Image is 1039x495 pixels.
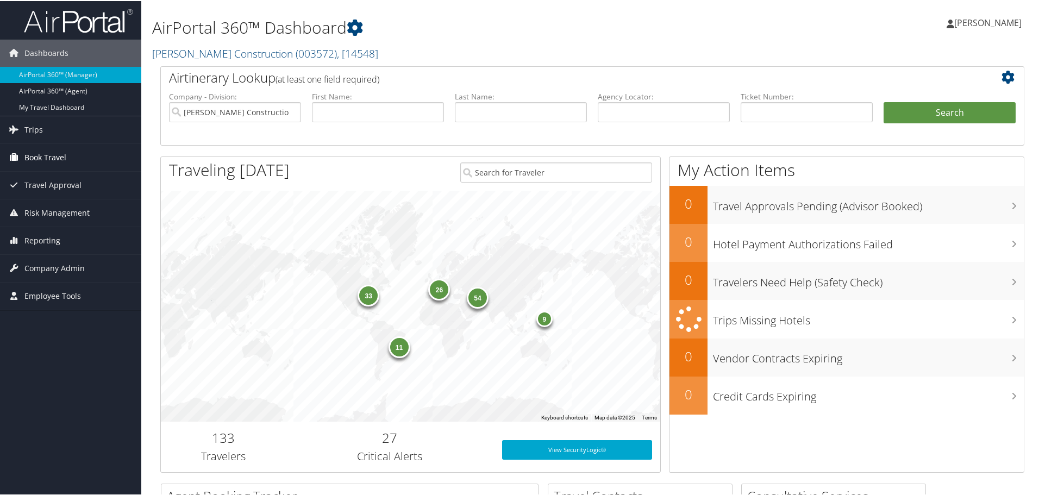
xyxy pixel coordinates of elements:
[358,284,379,305] div: 33
[642,413,657,419] a: Terms (opens in new tab)
[669,384,708,403] h2: 0
[669,299,1024,337] a: Trips Missing Hotels
[169,428,278,446] h2: 133
[713,306,1024,327] h3: Trips Missing Hotels
[294,428,486,446] h2: 27
[669,337,1024,375] a: 0Vendor Contracts Expiring
[669,193,708,212] h2: 0
[428,278,450,299] div: 26
[24,171,82,198] span: Travel Approval
[884,101,1016,123] button: Search
[713,383,1024,403] h3: Credit Cards Expiring
[713,230,1024,251] h3: Hotel Payment Authorizations Failed
[24,143,66,170] span: Book Travel
[669,346,708,365] h2: 0
[669,223,1024,261] a: 0Hotel Payment Authorizations Failed
[169,448,278,463] h3: Travelers
[541,413,588,421] button: Keyboard shortcuts
[669,185,1024,223] a: 0Travel Approvals Pending (Advisor Booked)
[669,261,1024,299] a: 0Travelers Need Help (Safety Check)
[152,15,739,38] h1: AirPortal 360™ Dashboard
[169,158,290,180] h1: Traveling [DATE]
[164,406,199,421] a: Open this area in Google Maps (opens a new window)
[276,72,379,84] span: (at least one field required)
[713,268,1024,289] h3: Travelers Need Help (Safety Check)
[169,90,301,101] label: Company - Division:
[24,115,43,142] span: Trips
[536,309,553,325] div: 9
[669,231,708,250] h2: 0
[296,45,337,60] span: ( 003572 )
[467,285,489,307] div: 54
[388,335,410,357] div: 11
[164,406,199,421] img: Google
[24,254,85,281] span: Company Admin
[169,67,944,86] h2: Airtinerary Lookup
[337,45,378,60] span: , [ 14548 ]
[502,439,652,459] a: View SecurityLogic®
[947,5,1032,38] a: [PERSON_NAME]
[312,90,444,101] label: First Name:
[669,158,1024,180] h1: My Action Items
[294,448,486,463] h3: Critical Alerts
[669,270,708,288] h2: 0
[24,281,81,309] span: Employee Tools
[669,375,1024,413] a: 0Credit Cards Expiring
[455,90,587,101] label: Last Name:
[24,39,68,66] span: Dashboards
[152,45,378,60] a: [PERSON_NAME] Construction
[598,90,730,101] label: Agency Locator:
[954,16,1022,28] span: [PERSON_NAME]
[24,198,90,225] span: Risk Management
[713,344,1024,365] h3: Vendor Contracts Expiring
[24,7,133,33] img: airportal-logo.png
[24,226,60,253] span: Reporting
[741,90,873,101] label: Ticket Number:
[594,413,635,419] span: Map data ©2025
[713,192,1024,213] h3: Travel Approvals Pending (Advisor Booked)
[460,161,652,181] input: Search for Traveler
